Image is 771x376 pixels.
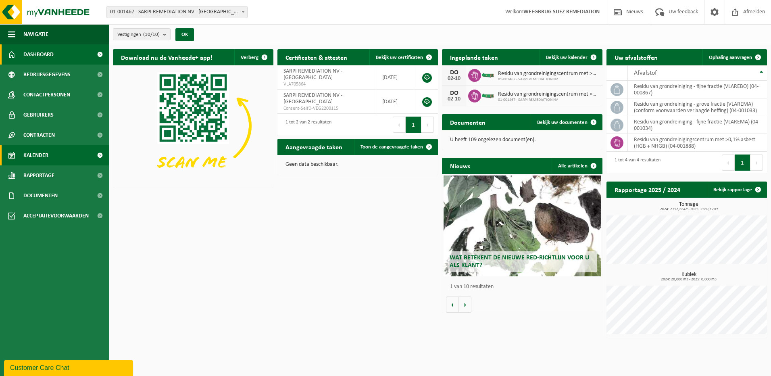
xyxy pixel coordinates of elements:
button: 1 [735,155,750,171]
span: Acceptatievoorwaarden [23,206,89,226]
button: 1 [406,117,421,133]
span: Bekijk uw kalender [546,55,588,60]
span: Kalender [23,145,48,165]
span: Documenten [23,186,58,206]
button: Verberg [234,49,273,65]
span: Rapportage [23,165,54,186]
img: HK-XC-10-GN-00 [481,71,495,78]
strong: WEEGBRUG SUEZ REMEDIATION [523,9,600,15]
span: Contactpersonen [23,85,70,105]
span: 2024: 2712,654 t - 2025: 2569,120 t [611,207,767,211]
h2: Ingeplande taken [442,49,506,65]
span: Bedrijfsgegevens [23,65,71,85]
span: Dashboard [23,44,54,65]
span: 01-001467 - SARPI REMEDIATION NV - GRIMBERGEN [106,6,248,18]
button: Volgende [459,297,471,313]
a: Bekijk uw certificaten [369,49,437,65]
span: Gebruikers [23,105,54,125]
button: Next [750,155,763,171]
a: Alle artikelen [552,158,602,174]
div: 02-10 [446,76,462,81]
h2: Uw afvalstoffen [606,49,666,65]
button: Previous [393,117,406,133]
p: Geen data beschikbaar. [285,162,430,167]
button: Next [421,117,434,133]
p: 1 van 10 resultaten [450,284,598,290]
button: Previous [722,155,735,171]
a: Toon de aangevraagde taken [354,139,437,155]
h2: Certificaten & attesten [277,49,355,65]
td: [DATE] [376,90,414,114]
span: Verberg [241,55,258,60]
span: 01-001467 - SARPI REMEDIATION NV - GRIMBERGEN [107,6,247,18]
p: U heeft 109 ongelezen document(en). [450,137,594,143]
span: 01-001467 - SARPI REMEDIATION NV [498,77,598,82]
h2: Aangevraagde taken [277,139,350,155]
button: Vorige [446,297,459,313]
span: Ophaling aanvragen [709,55,752,60]
a: Bekijk uw documenten [531,114,602,130]
button: Vestigingen(10/10) [113,28,171,40]
span: Bekijk uw documenten [537,120,588,125]
td: [DATE] [376,65,414,90]
span: VLA705864 [283,81,370,88]
td: residu van grondreiniging - fijne fractie (VLAREBO) (04-000867) [628,81,767,98]
span: Afvalstof [634,70,657,76]
div: 02-10 [446,96,462,102]
a: Bekijk uw kalender [540,49,602,65]
span: Wat betekent de nieuwe RED-richtlijn voor u als klant? [450,255,589,269]
td: residu van grondreiniging - fijne fractie (VLAREMA) (04-001034) [628,116,767,134]
a: Bekijk rapportage [707,182,766,198]
a: Wat betekent de nieuwe RED-richtlijn voor u als klant? [444,175,601,276]
span: Toon de aangevraagde taken [360,144,423,150]
iframe: chat widget [4,358,135,376]
span: Navigatie [23,24,48,44]
span: Bekijk uw certificaten [376,55,423,60]
span: Consent-SelfD-VEG2200115 [283,105,370,112]
h2: Documenten [442,114,494,130]
h2: Download nu de Vanheede+ app! [113,49,221,65]
td: residu van grondreinigingscentrum met >0,1% asbest (HGB + NHGB) (04-001888) [628,134,767,152]
span: SARPI REMEDIATION NV - [GEOGRAPHIC_DATA] [283,68,342,81]
h2: Nieuws [442,158,478,173]
div: DO [446,90,462,96]
span: SARPI REMEDIATION NV - [GEOGRAPHIC_DATA] [283,92,342,105]
h3: Tonnage [611,202,767,211]
span: 01-001467 - SARPI REMEDIATION NV [498,98,598,102]
span: Contracten [23,125,55,145]
button: OK [175,28,194,41]
a: Ophaling aanvragen [702,49,766,65]
span: 2024: 20,000 m3 - 2025: 0,000 m3 [611,278,767,282]
td: residu van grondreiniging - grove fractie (VLAREMA) (conform voorwaarden verlaagde heffing) (04-0... [628,98,767,116]
img: Download de VHEPlus App [113,65,273,186]
div: DO [446,69,462,76]
span: Vestigingen [117,29,160,41]
count: (10/10) [143,32,160,37]
h3: Kubiek [611,272,767,282]
div: 1 tot 4 van 4 resultaten [611,154,661,171]
img: HK-XC-10-GN-00 [481,92,495,99]
div: 1 tot 2 van 2 resultaten [281,116,331,134]
span: Residu van grondreinigingscentrum met >0,1% asbest (hgb + nhgb) [498,71,598,77]
span: Residu van grondreinigingscentrum met >0,1% asbest (hgb + nhgb) [498,91,598,98]
h2: Rapportage 2025 / 2024 [606,182,688,197]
